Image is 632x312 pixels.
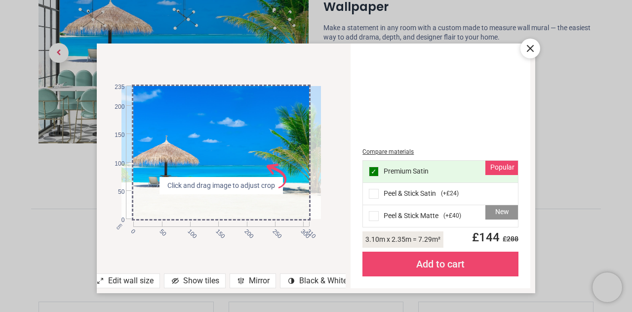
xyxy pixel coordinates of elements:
[592,272,622,302] iframe: Brevo live chat
[363,161,518,183] div: Premium Satin
[106,216,124,224] span: 0
[242,227,249,234] span: 200
[363,205,518,227] div: Peel & Stick Matte
[485,205,518,220] div: New
[164,273,226,288] div: Show tiles
[106,83,124,91] span: 235
[106,188,124,196] span: 50
[89,273,160,288] div: Edit wall size
[158,227,164,234] span: 50
[115,223,123,231] span: cm
[362,231,443,248] div: 3.10 m x 2.35 m = 7.29 m²
[362,148,518,156] div: Compare materials
[443,212,461,220] span: ( +£40 )
[106,131,124,139] span: 150
[106,160,124,168] span: 100
[485,161,518,176] div: Popular
[500,235,518,243] span: £ 288
[163,181,279,191] span: Click and drag image to adjust crop
[230,273,276,288] div: Mirror
[106,103,124,111] span: 200
[371,168,377,175] span: ✓
[129,227,135,234] span: 0
[363,183,518,205] div: Peel & Stick Satin
[186,227,192,234] span: 100
[466,230,518,244] span: £ 144
[271,227,277,234] span: 250
[305,227,311,234] span: 310
[299,227,305,234] span: 300
[362,252,518,276] div: Add to cart
[214,227,220,234] span: 150
[441,189,459,198] span: ( +£24 )
[280,273,354,288] div: Black & White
